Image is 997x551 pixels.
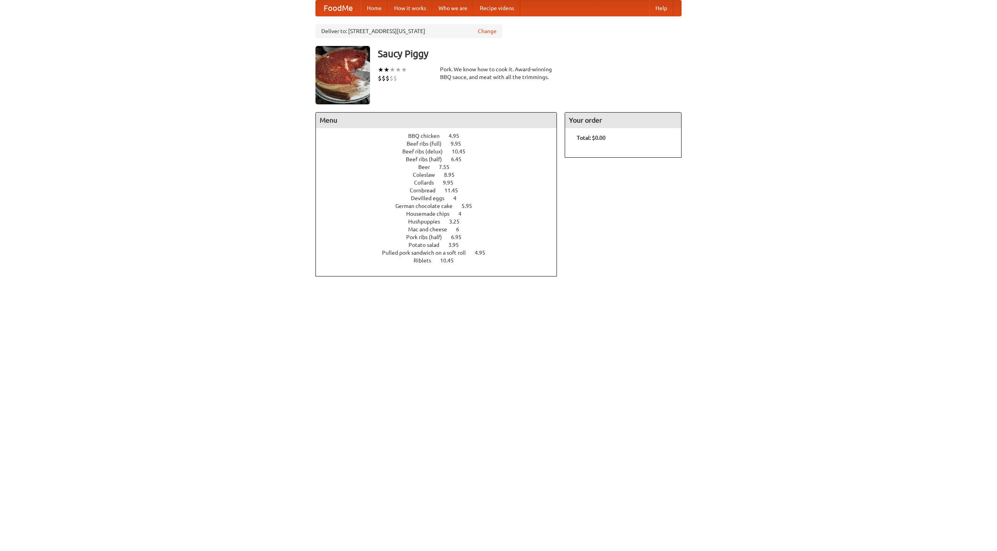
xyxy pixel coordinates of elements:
a: Coleslaw 8.95 [413,172,469,178]
span: Coleslaw [413,172,443,178]
a: Housemade chips 4 [406,211,476,217]
img: angular.jpg [315,46,370,104]
span: 9.95 [443,180,461,186]
span: BBQ chicken [408,133,447,139]
a: Cornbread 11.45 [410,187,472,194]
span: German chocolate cake [395,203,460,209]
span: 10.45 [452,148,473,155]
span: 8.95 [444,172,462,178]
span: Cornbread [410,187,443,194]
a: How it works [388,0,432,16]
div: Deliver to: [STREET_ADDRESS][US_STATE] [315,24,502,38]
span: Hushpuppies [408,218,448,225]
h4: Menu [316,113,557,128]
span: Pork ribs (half) [406,234,450,240]
a: Pulled pork sandwich on a soft roll 4.95 [382,250,500,256]
li: $ [386,74,389,83]
a: Riblets 10.45 [414,257,468,264]
li: ★ [389,65,395,74]
li: $ [393,74,397,83]
h3: Saucy Piggy [378,46,682,62]
a: Home [361,0,388,16]
a: BBQ chicken 4.95 [408,133,474,139]
a: Beef ribs (half) 6.45 [406,156,476,162]
li: $ [382,74,386,83]
a: Beer 7.55 [418,164,464,170]
a: Beef ribs (delux) 10.45 [402,148,480,155]
li: ★ [378,65,384,74]
span: 7.55 [439,164,457,170]
span: 4.95 [449,133,467,139]
li: ★ [401,65,407,74]
span: 3.95 [448,242,467,248]
div: Pork. We know how to cook it. Award-winning BBQ sauce, and meat with all the trimmings. [440,65,557,81]
span: Beef ribs (full) [407,141,449,147]
span: Collards [414,180,442,186]
li: $ [378,74,382,83]
li: ★ [384,65,389,74]
span: 4 [458,211,469,217]
a: Pork ribs (half) 6.95 [406,234,476,240]
span: Beef ribs (delux) [402,148,451,155]
a: Hushpuppies 3.25 [408,218,474,225]
span: 4.95 [475,250,493,256]
span: 5.95 [462,203,480,209]
a: Mac and cheese 6 [408,226,474,232]
span: 6 [456,226,467,232]
a: German chocolate cake 5.95 [395,203,486,209]
span: Beef ribs (half) [406,156,450,162]
span: 4 [453,195,464,201]
li: $ [389,74,393,83]
span: 10.45 [440,257,462,264]
a: Potato salad 3.95 [409,242,473,248]
a: Recipe videos [474,0,520,16]
b: Total: $0.00 [577,135,606,141]
span: Riblets [414,257,439,264]
span: Housemade chips [406,211,457,217]
a: Devilled eggs 4 [411,195,471,201]
a: Help [649,0,673,16]
a: Collards 9.95 [414,180,468,186]
span: 9.95 [451,141,469,147]
span: Beer [418,164,438,170]
span: Devilled eggs [411,195,452,201]
a: FoodMe [316,0,361,16]
span: Pulled pork sandwich on a soft roll [382,250,474,256]
a: Change [478,27,497,35]
h4: Your order [565,113,681,128]
span: 6.95 [451,234,469,240]
span: Mac and cheese [408,226,455,232]
span: 11.45 [444,187,466,194]
span: Potato salad [409,242,447,248]
span: 3.25 [449,218,467,225]
li: ★ [395,65,401,74]
span: 6.45 [451,156,469,162]
a: Beef ribs (full) 9.95 [407,141,476,147]
a: Who we are [432,0,474,16]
